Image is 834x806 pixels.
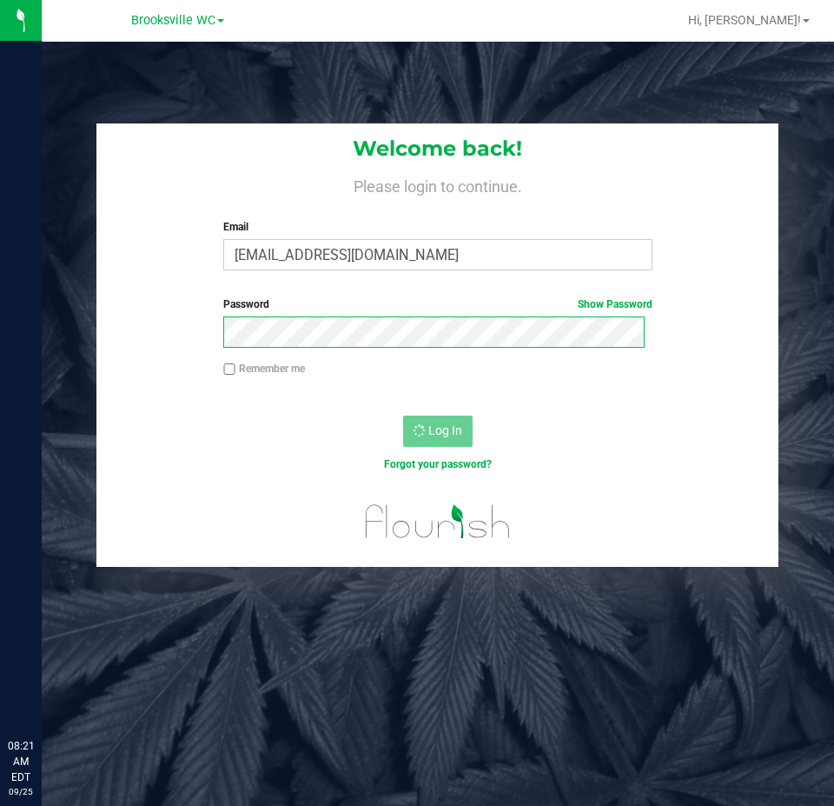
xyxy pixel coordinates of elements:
h1: Welcome back! [96,137,778,160]
button: Log In [403,416,473,447]
span: Log In [428,423,462,437]
input: Remember me [223,363,235,376]
img: flourish_logo.svg [353,490,523,553]
span: Hi, [PERSON_NAME]! [688,13,801,27]
span: Password [223,298,269,310]
label: Email [223,219,652,235]
p: 09/25 [8,785,34,798]
a: Forgot your password? [384,458,492,470]
h4: Please login to continue. [96,174,778,195]
label: Remember me [223,361,305,376]
a: Show Password [578,298,652,310]
span: Brooksville WC [131,13,215,28]
p: 08:21 AM EDT [8,738,34,785]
